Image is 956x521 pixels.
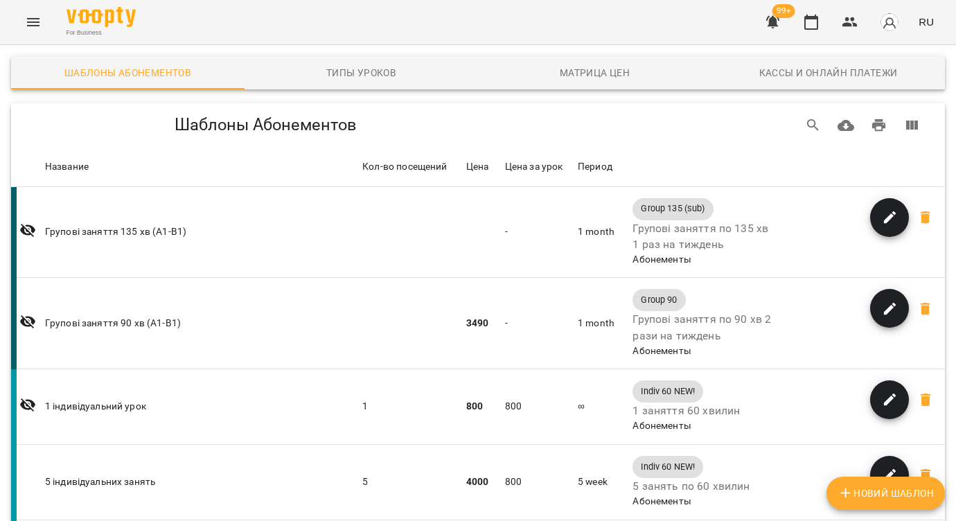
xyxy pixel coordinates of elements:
span: Group 135 (sub) [632,202,713,215]
img: Voopty Logo [67,7,136,27]
button: Загрузить в CSV [829,109,862,142]
div: Цена [466,159,489,175]
td: 1 month [575,278,630,369]
b: 4000 [466,476,489,487]
span: Кол-во посещений [362,159,461,175]
td: - [502,278,575,369]
h5: Шаблоны Абонементов [28,114,503,136]
span: Шаблоны Абонементов [19,64,236,81]
button: Menu [17,6,50,39]
td: 5 week [575,444,630,520]
div: Sort [45,159,89,175]
p: Групові заняття по 135 хв 1 раз на тиждень [632,220,771,253]
p: 5 занять по 60 хвилин [632,478,771,495]
span: Период [578,159,627,175]
span: Типы уроков [253,64,470,81]
div: Абонементы [632,419,942,433]
td: 1 [360,369,463,445]
span: Новий Шаблон [838,485,934,502]
span: For Business [67,28,136,37]
td: 5 [360,444,463,520]
div: Период [578,159,612,175]
p: 1 заняття 60 хвилин [632,403,771,419]
span: Indiv 60 NEW! [632,385,703,398]
span: Вы уверены, что хотите удалить 1 індивідуальний урок? [909,383,942,416]
button: RU [913,9,939,35]
div: Sort [505,159,563,175]
p: Групові заняття по 90 хв 2 рази на тиждень [632,311,771,344]
span: Цена [466,159,499,175]
button: Распечатать [862,109,896,142]
div: Абонементы [632,495,942,509]
img: avatar_s.png [880,12,899,32]
span: RU [919,15,934,29]
span: Цена за урок [505,159,572,175]
td: Групові заняття 90 хв (А1-В1) [42,278,360,369]
td: - [502,187,575,278]
button: Search [797,109,830,142]
button: View Columns [895,109,928,142]
div: Абонементы [632,344,942,358]
button: Новий Шаблон [826,477,945,510]
td: Групові заняття 135 хв (А1-В1) [42,187,360,278]
span: Group 90 [632,294,685,306]
span: Вы уверены, что хотите удалить Групові заняття 135 хв (А1-В1)? [909,201,942,234]
td: ∞ [575,369,630,445]
div: Table Toolbar [11,103,945,148]
td: 800 [502,369,575,445]
span: Название [45,159,357,175]
td: 5 індивідуальних занять [42,444,360,520]
b: 3490 [466,317,489,328]
td: 1 month [575,187,630,278]
b: 800 [466,400,483,412]
div: Кол-во посещений [362,159,447,175]
span: Вы уверены, что хотите удалить 5 індивідуальних занять ? [909,459,942,492]
td: 1 індивідуальний урок [42,369,360,445]
div: Абонементы [632,253,942,267]
span: Вы уверены, что хотите удалить Групові заняття 90 хв (А1-В1)? [909,292,942,326]
div: Sort [466,159,489,175]
div: Название [45,159,89,175]
span: 99+ [772,4,795,18]
div: Цена за урок [505,159,563,175]
span: Кассы и онлайн платежи [720,64,937,81]
td: 800 [502,444,575,520]
span: Матрица цен [486,64,703,81]
span: Indiv 60 NEW! [632,461,703,473]
div: Sort [578,159,612,175]
div: Sort [362,159,447,175]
